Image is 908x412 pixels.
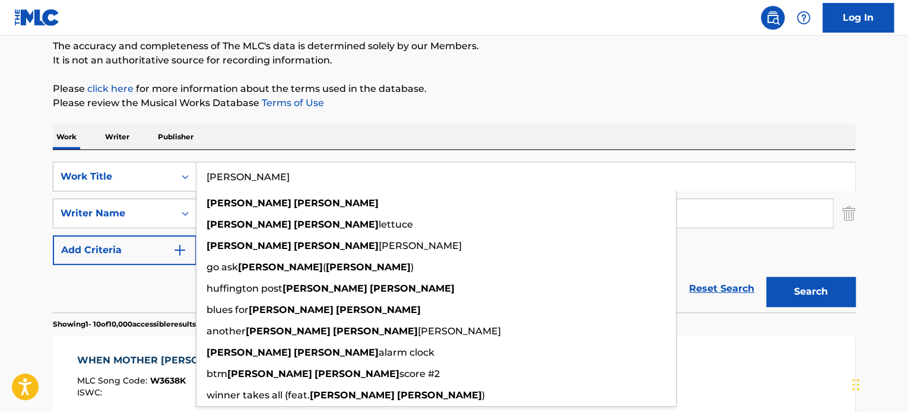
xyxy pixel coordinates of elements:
img: Delete Criterion [842,199,855,228]
span: ) [482,389,485,401]
img: help [796,11,811,25]
span: ISWC : [77,387,105,398]
a: Public Search [761,6,785,30]
strong: [PERSON_NAME] [294,197,379,209]
span: winner takes all (feat. [207,389,310,401]
p: Work [53,124,80,149]
a: click here [87,83,134,94]
a: Reset Search [683,276,760,302]
div: Work Title [61,170,167,184]
strong: [PERSON_NAME] [294,240,379,251]
button: Search [766,277,855,306]
strong: [PERSON_NAME] [397,389,482,401]
div: Drag [852,367,859,403]
span: W3638K [150,375,186,386]
span: blues for [207,304,249,315]
strong: [PERSON_NAME] [207,347,291,358]
strong: [PERSON_NAME] [227,368,312,379]
span: lettuce [379,219,413,230]
div: Help [792,6,815,30]
strong: [PERSON_NAME] [249,304,334,315]
span: another [207,325,246,337]
strong: [PERSON_NAME] [246,325,331,337]
div: WHEN MOTHER [PERSON_NAME] PLAYED THE AUTOHA [77,353,365,368]
p: Publisher [154,124,197,149]
form: Search Form [53,162,855,312]
strong: [PERSON_NAME] [207,219,291,230]
strong: [PERSON_NAME] [238,261,323,273]
p: It is not an authoritative source for recording information. [53,53,855,68]
img: 9d2ae6d4665cec9f34b9.svg [173,243,187,257]
strong: [PERSON_NAME] [207,240,291,251]
strong: [PERSON_NAME] [315,368,399,379]
strong: [PERSON_NAME] [370,283,455,294]
strong: [PERSON_NAME] [333,325,418,337]
div: Writer Name [61,206,167,221]
a: Terms of Use [259,97,324,108]
p: Please for more information about the terms used in the database. [53,82,855,96]
span: MLC Song Code : [77,375,150,386]
strong: [PERSON_NAME] [294,347,379,358]
p: Writer [101,124,133,149]
strong: [PERSON_NAME] [294,219,379,230]
span: ) [411,261,414,273]
strong: [PERSON_NAME] [282,283,367,294]
iframe: Chat Widget [849,355,908,412]
a: Log In [823,3,894,33]
img: MLC Logo [14,9,60,26]
strong: [PERSON_NAME] [310,389,395,401]
p: Showing 1 - 10 of 10,000 accessible results (Total 21,670 ) [53,319,243,330]
img: search [766,11,780,25]
p: Please review the Musical Works Database [53,96,855,110]
span: go ask [207,261,238,273]
span: alarm clock [379,347,434,358]
span: [PERSON_NAME] [379,240,462,251]
button: Add Criteria [53,235,196,265]
strong: [PERSON_NAME] [326,261,411,273]
span: huffington post [207,283,282,294]
strong: [PERSON_NAME] [207,197,291,209]
strong: [PERSON_NAME] [336,304,421,315]
span: btm [207,368,227,379]
p: The accuracy and completeness of The MLC's data is determined solely by our Members. [53,39,855,53]
span: [PERSON_NAME] [418,325,501,337]
span: score #2 [399,368,440,379]
span: ( [323,261,326,273]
